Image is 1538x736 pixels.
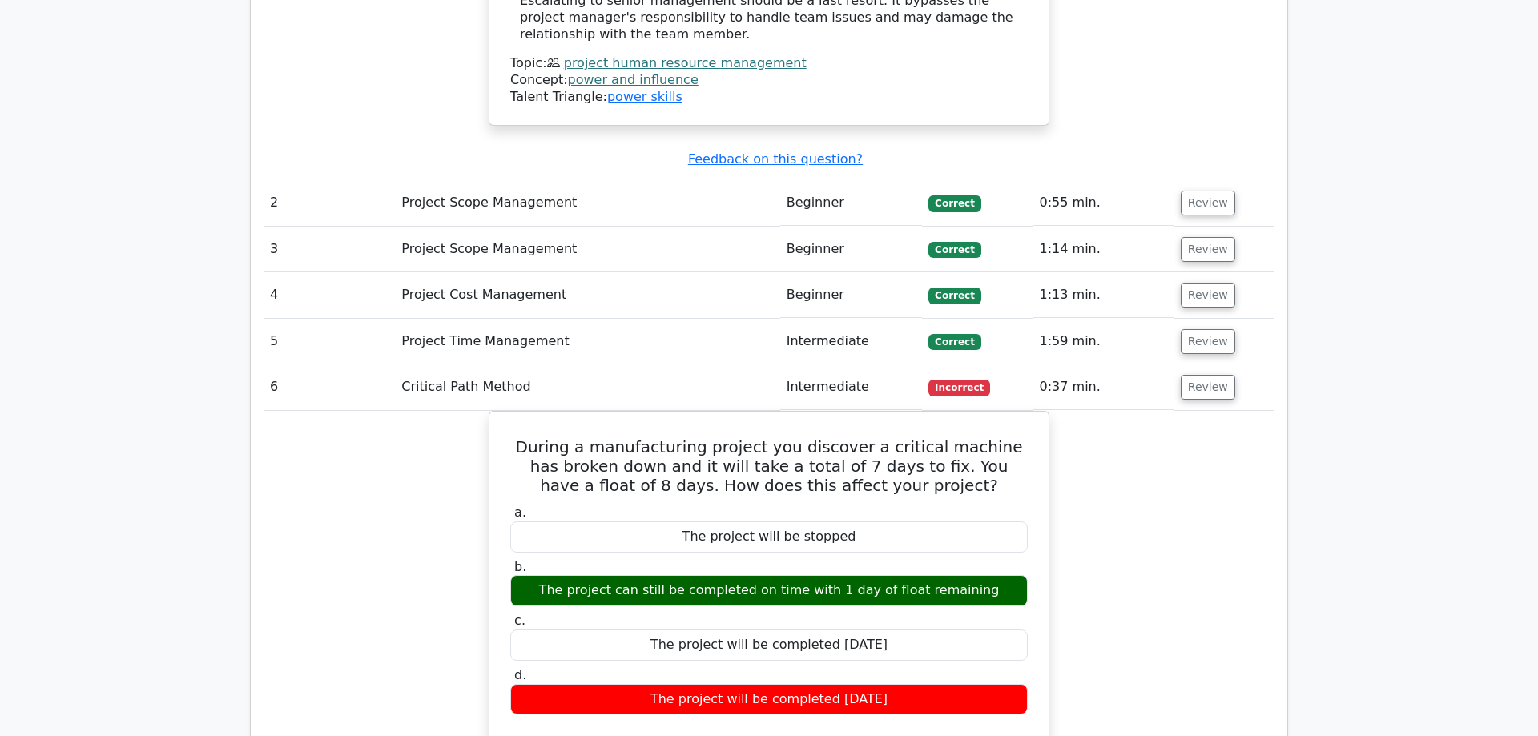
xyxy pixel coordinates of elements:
[395,227,779,272] td: Project Scope Management
[264,180,395,226] td: 2
[1033,319,1174,364] td: 1:59 min.
[510,575,1028,606] div: The project can still be completed on time with 1 day of float remaining
[928,334,980,350] span: Correct
[510,55,1028,72] div: Topic:
[1181,329,1235,354] button: Review
[928,380,990,396] span: Incorrect
[514,505,526,520] span: a.
[510,72,1028,89] div: Concept:
[510,521,1028,553] div: The project will be stopped
[780,180,923,226] td: Beginner
[509,437,1029,495] h5: During a manufacturing project you discover a critical machine has broken down and it will take a...
[1181,237,1235,262] button: Review
[395,364,779,410] td: Critical Path Method
[395,272,779,318] td: Project Cost Management
[514,613,525,628] span: c.
[264,364,395,410] td: 6
[1181,283,1235,308] button: Review
[1033,364,1174,410] td: 0:37 min.
[780,272,923,318] td: Beginner
[564,55,807,70] a: project human resource management
[1033,272,1174,318] td: 1:13 min.
[780,227,923,272] td: Beginner
[780,319,923,364] td: Intermediate
[1181,191,1235,215] button: Review
[1033,227,1174,272] td: 1:14 min.
[928,242,980,258] span: Correct
[1181,375,1235,400] button: Review
[395,319,779,364] td: Project Time Management
[928,195,980,211] span: Correct
[264,272,395,318] td: 4
[607,89,682,104] a: power skills
[510,629,1028,661] div: The project will be completed [DATE]
[568,72,699,87] a: power and influence
[514,667,526,682] span: d.
[514,559,526,574] span: b.
[780,364,923,410] td: Intermediate
[264,227,395,272] td: 3
[510,55,1028,105] div: Talent Triangle:
[510,684,1028,715] div: The project will be completed [DATE]
[928,288,980,304] span: Correct
[1033,180,1174,226] td: 0:55 min.
[395,180,779,226] td: Project Scope Management
[688,151,863,167] a: Feedback on this question?
[264,319,395,364] td: 5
